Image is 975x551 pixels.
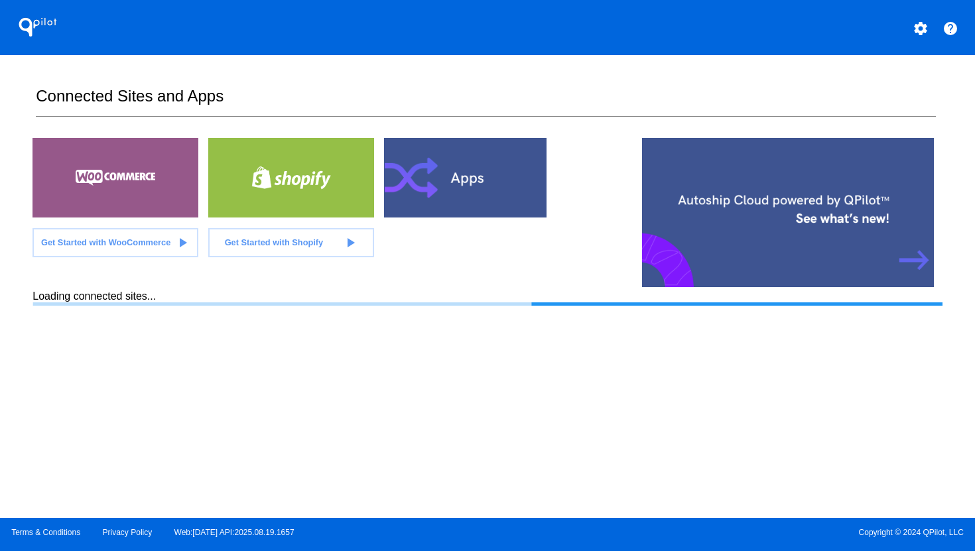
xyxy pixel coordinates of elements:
mat-icon: play_arrow [342,235,358,251]
h2: Connected Sites and Apps [36,87,935,117]
span: Get Started with WooCommerce [41,237,170,247]
span: Get Started with Shopify [225,237,324,247]
span: Copyright © 2024 QPilot, LLC [499,528,964,537]
a: Terms & Conditions [11,528,80,537]
a: Privacy Policy [103,528,153,537]
a: Web:[DATE] API:2025.08.19.1657 [174,528,294,537]
mat-icon: play_arrow [174,235,190,251]
a: Get Started with WooCommerce [32,228,198,257]
mat-icon: help [942,21,958,36]
mat-icon: settings [913,21,929,36]
h1: QPilot [11,14,64,40]
div: Loading connected sites... [32,290,942,306]
a: Get Started with Shopify [208,228,374,257]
